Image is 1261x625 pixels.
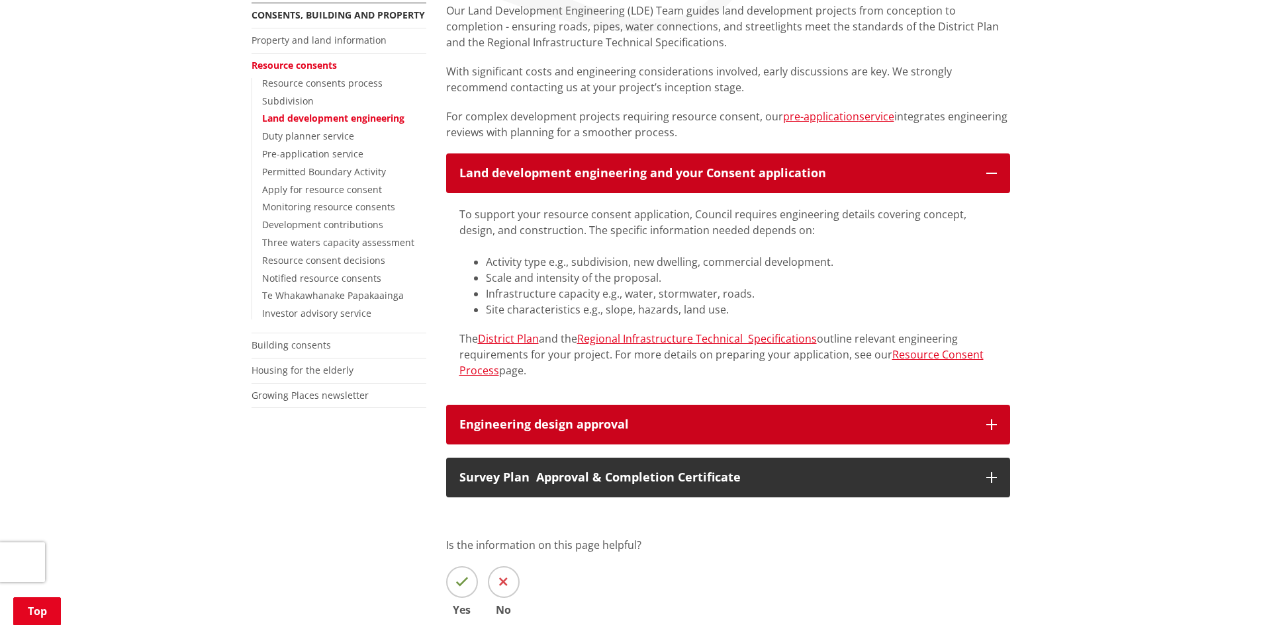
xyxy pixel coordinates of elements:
a: Apply for resource consent [262,183,382,196]
p: For complex development projects requiring resource consent, our integrates engineering reviews w... [446,108,1010,140]
a: Notified resource consents [262,272,381,284]
button: Engineering design approval [446,405,1010,444]
span: No [488,604,520,615]
li: Infrastructure capacity e.g., water, stormwater, roads.​ [486,286,997,302]
a: Subdivision [262,95,314,107]
a: Resource consent decisions [262,254,385,267]
iframe: Messenger Launcher [1200,569,1248,617]
li: Activity type e.g., subdivision, new dwelling, commercial development.​ [486,254,997,270]
p: With significant costs and engineering considerations involved, early discussions are key. We str... [446,63,1010,95]
a: pre-application [783,109,859,124]
a: Growing Places newsletter [252,389,369,401]
button: Land development engineering and your Consent application [446,153,1010,193]
span: Yes [446,604,478,615]
a: Investor advisory service [262,307,371,319]
a: Consents, building and property [252,9,425,21]
a: Property and land information [252,34,387,46]
p: Our Land Development Engineering (LDE) Team guides land development projects from conception to c... [446,3,1010,50]
a: Housing for the elderly [252,364,353,376]
a: Te Whakawhanake Papakaainga [262,289,404,302]
a: Building consents [252,339,331,351]
a: Top [13,597,61,625]
a: service [859,109,894,124]
a: Duty planner service [262,130,354,142]
a: Land development engineering [262,112,404,124]
a: Resource Consent Process [459,347,984,378]
a: Regional Infrastructure Technical Specifications [577,331,817,346]
a: District Plan [478,331,539,346]
div: Engineering design approval [459,418,973,431]
div: Land development engineering and your Consent application [459,167,973,180]
a: Pre-application service [262,147,363,160]
a: Three waters capacity assessment [262,236,414,249]
a: Resource consents [252,59,337,71]
div: To support your resource consent application, Council requires engineering details covering conce... [459,206,997,238]
a: Development contributions [262,218,383,231]
span: The and the outline relevant engineering requirements for your project. For more details on prepa... [459,331,984,378]
button: Survey Plan Approval & Completion Certificate [446,458,1010,497]
a: Permitted Boundary Activity [262,165,386,178]
div: Survey Plan Approval & Completion Certificate [459,471,973,484]
a: Monitoring resource consents [262,200,395,213]
a: Resource consents process [262,77,383,89]
p: Is the information on this page helpful? [446,537,1010,553]
li: Site characteristics e.g., slope, hazards, land use.​ [486,302,997,317]
li: Scale and intensity of the proposal.​ [486,270,997,286]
